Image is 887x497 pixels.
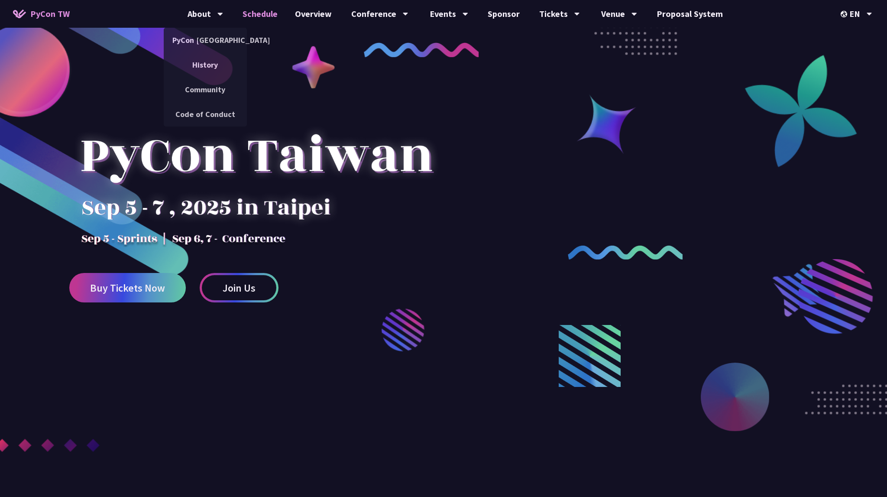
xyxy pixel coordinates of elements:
[13,10,26,18] img: Home icon of PyCon TW 2025
[841,11,849,17] img: Locale Icon
[69,273,186,302] a: Buy Tickets Now
[223,283,256,293] span: Join Us
[164,104,247,124] a: Code of Conduct
[200,273,278,302] a: Join Us
[364,42,479,57] img: curly-1.ebdbada.png
[164,30,247,50] a: PyCon [GEOGRAPHIC_DATA]
[4,3,78,25] a: PyCon TW
[90,283,165,293] span: Buy Tickets Now
[30,7,70,20] span: PyCon TW
[164,79,247,100] a: Community
[568,245,683,260] img: curly-2.e802c9f.png
[164,55,247,75] a: History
